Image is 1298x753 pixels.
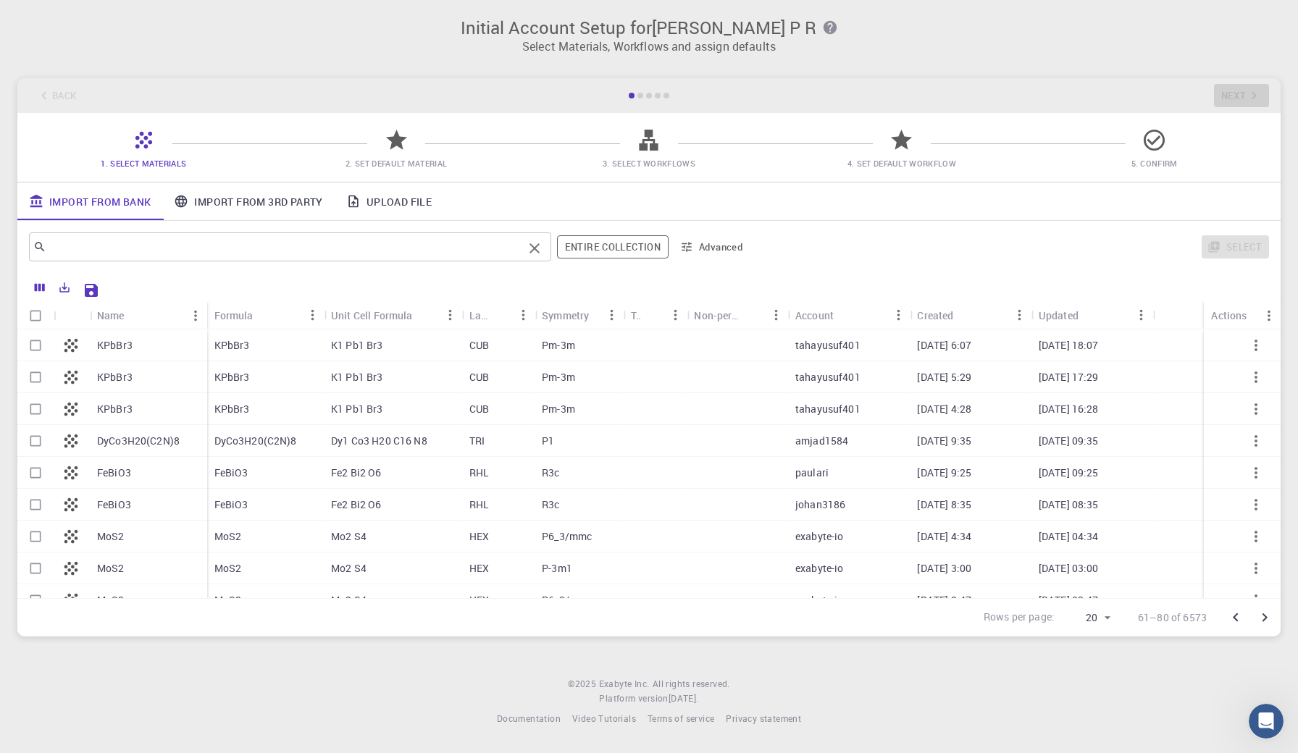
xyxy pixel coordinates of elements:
p: KPbBr3 [97,338,133,353]
p: Pm-3m [542,402,575,416]
h3: Initial Account Setup for [PERSON_NAME] P R [26,17,1272,38]
p: tahayusuf401 [795,338,861,353]
a: Upload File [335,182,443,220]
span: Support [30,10,83,23]
p: [DATE] 4:28 [917,402,971,416]
div: Symmetry [535,301,624,329]
button: Columns [28,276,52,299]
p: [DATE] 17:29 [1039,370,1099,384]
button: Menu [600,303,624,327]
span: 2. Set Default Material [346,158,447,169]
button: Menu [301,303,324,327]
div: Unit Cell Formula [331,301,413,329]
span: Filter throughout whole library including sets (folders) [557,235,669,258]
button: Go to previous page [1221,603,1250,632]
p: Mo2 S4 [331,593,367,607]
p: Mo2 S4 [331,561,367,576]
p: MoS2 [97,561,125,576]
button: Sort [488,303,511,327]
button: Entire collection [557,235,669,258]
p: FeBiO3 [214,466,248,480]
div: Name [90,301,207,329]
button: Menu [184,304,207,327]
span: Exabyte Inc. [599,678,650,689]
p: MoS2 [214,529,242,544]
div: Unit Cell Formula [324,301,462,329]
p: [DATE] 8:35 [917,497,971,512]
button: Sort [834,303,857,327]
span: 3. Select Workflows [603,158,695,169]
p: HEX [469,561,489,576]
div: Actions [1204,301,1281,329]
p: HEX [469,529,489,544]
p: Select Materials, Workflows and assign defaults [26,38,1272,55]
p: P6_3/mmc [542,529,592,544]
p: RHL [469,497,489,512]
div: 20 [1060,607,1115,628]
span: 4. Set Default Workflow [847,158,956,169]
p: KPbBr3 [97,402,133,416]
div: Formula [207,301,324,329]
p: MoS2 [97,593,125,607]
p: [DATE] 09:25 [1039,466,1099,480]
div: Created [910,301,1031,329]
button: Sort [413,303,436,327]
p: exabyte-io [795,561,844,576]
p: K1 Pb1 Br3 [331,402,383,416]
p: FeBiO3 [97,497,131,512]
p: Pm-3m [542,370,575,384]
p: Dy1 Co3 H20 C16 N8 [331,434,427,448]
button: Menu [1129,303,1152,327]
button: Menu [663,303,687,327]
a: Exabyte Inc. [599,677,650,691]
div: Tags [624,301,687,329]
button: Advanced [674,235,750,258]
a: Terms of service [648,712,714,726]
p: [DATE] 4:34 [917,529,971,544]
div: Updated [1031,301,1152,329]
p: P1 [542,434,554,448]
span: [DATE] . [669,692,699,704]
button: Menu [1008,303,1031,327]
button: Export [52,276,77,299]
span: Platform version [599,691,668,706]
p: tahayusuf401 [795,402,861,416]
div: Account [795,301,834,329]
p: MoS2 [214,593,242,607]
button: Clear [523,237,546,260]
p: [DATE] 09:35 [1039,434,1099,448]
p: [DATE] 03:00 [1039,561,1099,576]
p: [DATE] 08:35 [1039,497,1099,512]
div: Symmetry [542,301,589,329]
p: KPbBr3 [214,370,250,384]
a: Documentation [497,712,561,726]
span: 5. Confirm [1131,158,1178,169]
button: Go to next page [1250,603,1279,632]
a: Import From Bank [17,182,162,220]
span: All rights reserved. [653,677,730,691]
span: Video Tutorials [572,712,636,724]
p: MoS2 [97,529,125,544]
p: CUB [469,402,489,416]
div: Actions [1211,301,1247,329]
button: Sort [742,303,765,327]
button: Sort [125,304,148,327]
div: Icon [54,301,90,329]
a: [DATE]. [669,691,699,706]
p: RHL [469,466,489,480]
div: Name [97,301,125,329]
div: Created [917,301,953,329]
a: Import From 3rd Party [162,182,334,220]
iframe: Intercom live chat [1249,704,1284,739]
div: Updated [1039,301,1079,329]
div: Account [788,301,910,329]
p: R3c [542,497,559,512]
p: johan3186 [795,497,845,512]
p: [DATE] 2:47 [917,593,971,607]
button: Menu [439,303,462,327]
button: Menu [511,303,535,327]
p: Fe2 Bi2 O6 [331,497,382,512]
p: [DATE] 6:07 [917,338,971,353]
div: Non-periodic [687,301,788,329]
div: Lattice [462,301,535,329]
